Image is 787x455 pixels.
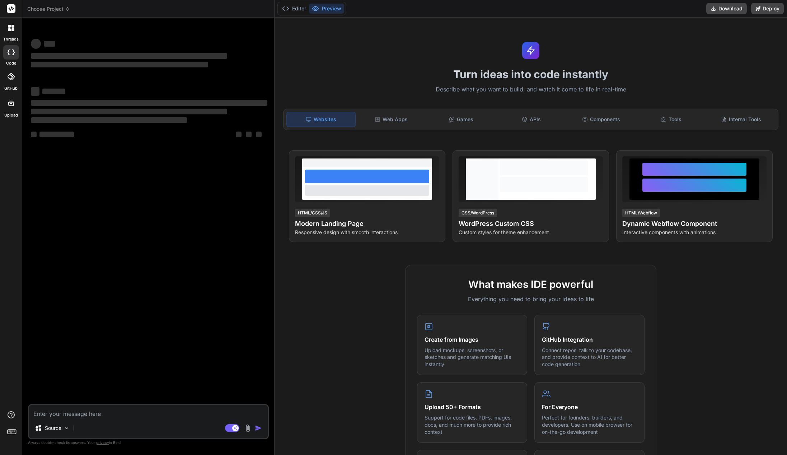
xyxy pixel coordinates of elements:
[45,425,61,432] p: Source
[255,425,262,432] img: icon
[28,439,269,446] p: Always double-check its answers. Your in Bind
[295,229,439,236] p: Responsive design with smooth interactions
[64,425,70,431] img: Pick Models
[637,112,705,127] div: Tools
[246,132,252,137] span: ‌
[417,277,645,292] h2: What makes IDE powerful
[542,414,637,435] p: Perfect for founders, builders, and developers. Use on mobile browser for on-the-go development
[6,60,16,66] label: code
[622,209,660,217] div: HTML/Webflow
[44,41,55,47] span: ‌
[27,5,70,13] span: Choose Project
[31,87,39,96] span: ‌
[96,440,109,445] span: privacy
[357,112,426,127] div: Web Apps
[295,219,439,229] h4: Modern Landing Page
[279,4,309,14] button: Editor
[459,209,497,217] div: CSS/WordPress
[309,4,344,14] button: Preview
[425,414,520,435] p: Support for code files, PDFs, images, docs, and much more to provide rich context
[425,335,520,344] h4: Create from Images
[244,424,252,432] img: attachment
[567,112,636,127] div: Components
[3,36,19,42] label: threads
[425,347,520,368] p: Upload mockups, screenshots, or sketches and generate matching UIs instantly
[31,117,187,123] span: ‌
[542,335,637,344] h4: GitHub Integration
[42,89,65,94] span: ‌
[256,132,262,137] span: ‌
[4,112,18,118] label: Upload
[31,62,208,67] span: ‌
[295,209,330,217] div: HTML/CSS/JS
[706,3,747,14] button: Download
[497,112,566,127] div: APIs
[236,132,242,137] span: ‌
[31,100,267,106] span: ‌
[4,85,18,91] label: GitHub
[542,347,637,368] p: Connect repos, talk to your codebase, and provide context to AI for better code generation
[622,219,767,229] h4: Dynamic Webflow Component
[459,219,603,229] h4: WordPress Custom CSS
[31,53,227,59] span: ‌
[286,112,356,127] div: Websites
[707,112,775,127] div: Internal Tools
[425,403,520,411] h4: Upload 50+ Formats
[542,403,637,411] h4: For Everyone
[751,3,784,14] button: Deploy
[459,229,603,236] p: Custom styles for theme enhancement
[279,85,783,94] p: Describe what you want to build, and watch it come to life in real-time
[31,132,37,137] span: ‌
[622,229,767,236] p: Interactive components with animations
[31,39,41,49] span: ‌
[31,109,227,114] span: ‌
[417,295,645,303] p: Everything you need to bring your ideas to life
[39,132,74,137] span: ‌
[279,68,783,81] h1: Turn ideas into code instantly
[427,112,496,127] div: Games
